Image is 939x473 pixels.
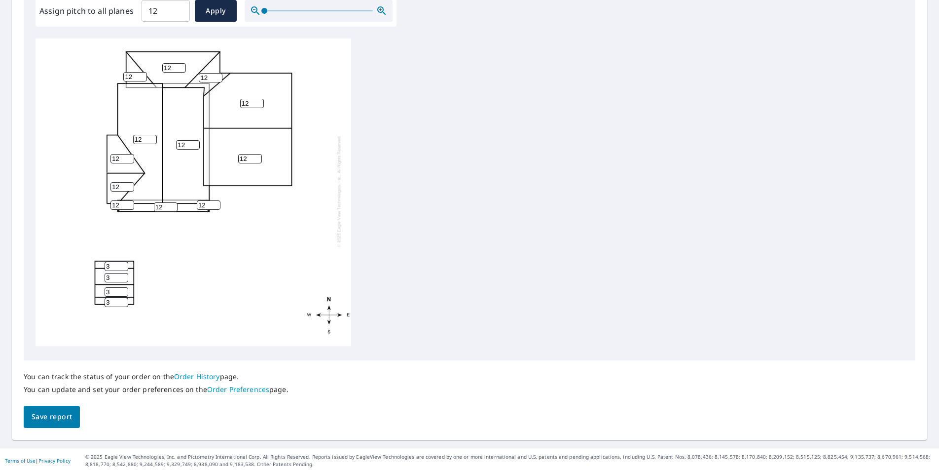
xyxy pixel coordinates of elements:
[24,372,289,381] p: You can track the status of your order on the page.
[207,385,269,394] a: Order Preferences
[85,453,934,468] p: © 2025 Eagle View Technologies, Inc. and Pictometry International Corp. All Rights Reserved. Repo...
[5,458,71,464] p: |
[5,457,36,464] a: Terms of Use
[203,5,229,17] span: Apply
[24,385,289,394] p: You can update and set your order preferences on the page.
[32,411,72,423] span: Save report
[174,372,220,381] a: Order History
[38,457,71,464] a: Privacy Policy
[24,406,80,428] button: Save report
[39,5,134,17] label: Assign pitch to all planes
